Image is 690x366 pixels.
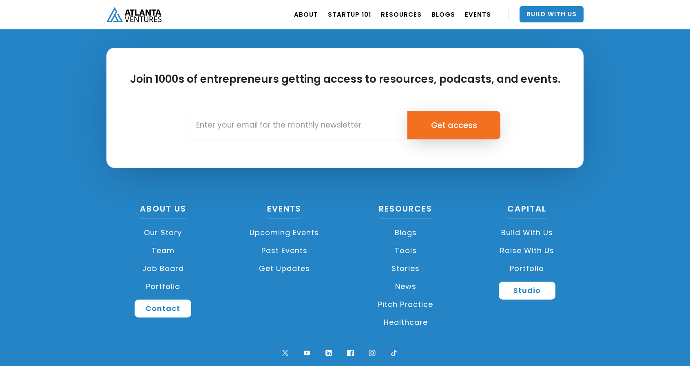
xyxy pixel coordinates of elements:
[190,111,501,139] form: Email Form
[267,203,301,219] a: Events
[228,224,341,242] a: Upcoming Events
[106,260,220,278] a: Job Board
[323,348,334,359] img: linkedin logo
[499,282,555,300] a: Studio
[349,242,462,260] a: Tools
[140,203,186,219] a: About US
[389,348,400,359] img: tik tok logo
[349,224,462,242] a: Blogs
[349,260,462,278] a: Stories
[106,278,220,295] a: Portfolio
[135,300,191,317] a: Contact
[471,242,584,260] a: Raise with Us
[431,3,455,26] a: BLOGS
[228,242,341,260] a: Past Events
[301,348,312,359] img: youtube symbol
[367,348,378,359] img: ig symbol
[190,111,407,139] input: Enter your email for the monthly newsletter
[349,313,462,331] a: Healthcare
[349,278,462,295] a: News
[520,6,584,22] a: Build With Us
[379,203,432,219] a: Resources
[106,224,220,242] a: Our Story
[294,3,318,26] a: ABOUT
[507,203,546,219] a: CAPITAL
[407,111,501,139] input: Get access
[471,260,584,278] a: Portfolio
[345,348,356,359] img: facebook logo
[328,3,371,26] a: Startup 101
[349,295,462,313] a: Pitch Practice
[381,3,422,26] a: RESOURCES
[471,224,584,242] a: Build with us
[228,260,341,278] a: Get Updates
[465,3,491,26] a: EVENTS
[130,72,560,101] h2: Join 1000s of entrepreneurs getting access to resources, podcasts, and events.
[106,242,220,260] a: Team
